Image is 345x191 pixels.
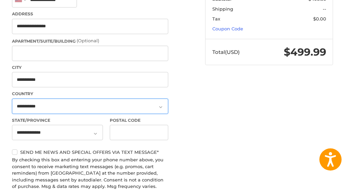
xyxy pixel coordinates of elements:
a: Coupon Code [212,26,243,31]
span: Total (USD) [212,49,240,55]
label: Apartment/Suite/Building [12,38,169,44]
span: $499.99 [284,46,326,58]
span: -- [323,6,326,12]
span: Shipping [212,6,233,12]
small: (Optional) [77,38,99,43]
label: Send me news and special offers via text message* [12,149,169,155]
label: State/Province [12,117,103,123]
label: City [12,64,169,71]
label: Address [12,11,169,17]
span: Tax [212,16,220,21]
label: Country [12,91,169,97]
label: Postal Code [110,117,168,123]
span: $0.00 [313,16,326,21]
